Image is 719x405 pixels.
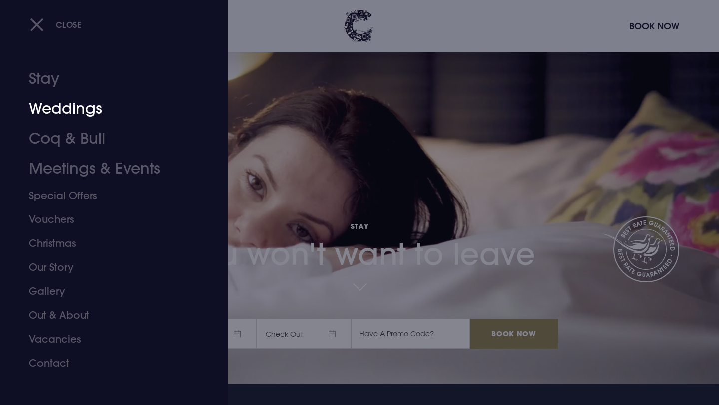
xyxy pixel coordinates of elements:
[29,64,187,94] a: Stay
[29,231,187,255] a: Christmas
[29,184,187,207] a: Special Offers
[29,279,187,303] a: Gallery
[30,14,82,35] button: Close
[29,351,187,375] a: Contact
[29,303,187,327] a: Out & About
[29,327,187,351] a: Vacancies
[29,255,187,279] a: Our Story
[29,124,187,154] a: Coq & Bull
[29,207,187,231] a: Vouchers
[56,19,82,30] span: Close
[29,154,187,184] a: Meetings & Events
[29,94,187,124] a: Weddings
